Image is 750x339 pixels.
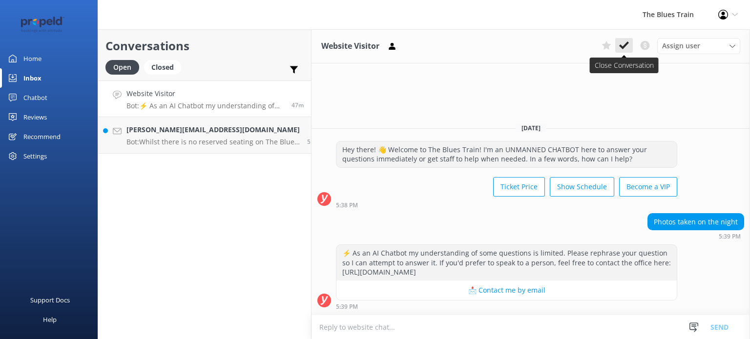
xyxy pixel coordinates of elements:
div: Open [105,60,139,75]
a: Website VisitorBot:⚡ As an AI Chatbot my understanding of some questions is limited. Please rephr... [98,80,311,117]
div: Oct 12 2025 05:39pm (UTC +11:00) Australia/Sydney [336,303,677,310]
span: Oct 12 2025 05:39pm (UTC +11:00) Australia/Sydney [292,101,304,109]
div: Inbox [23,68,42,88]
div: Hey there! 👋 Welcome to The Blues Train! I'm an UNMANNED CHATBOT here to answer your questions im... [336,141,677,167]
a: Closed [144,61,186,72]
strong: 5:39 PM [719,234,741,239]
a: [PERSON_NAME][EMAIL_ADDRESS][DOMAIN_NAME]Bot:Whilst there is no reserved seating on The Blues Tra... [98,117,311,154]
div: ⚡ As an AI Chatbot my understanding of some questions is limited. Please rephrase your question s... [336,245,677,280]
button: 📩 Contact me by email [336,280,677,300]
div: Reviews [23,107,47,127]
button: Show Schedule [550,177,614,197]
p: Bot: Whilst there is no reserved seating on The Blues Train, each carriage has seats for every pa... [126,138,300,146]
div: Oct 12 2025 05:39pm (UTC +11:00) Australia/Sydney [647,233,744,239]
strong: 5:39 PM [336,304,358,310]
div: Closed [144,60,181,75]
div: Settings [23,146,47,166]
p: Bot: ⚡ As an AI Chatbot my understanding of some questions is limited. Please rephrase your quest... [126,101,284,110]
h3: Website Visitor [321,40,379,53]
span: Oct 12 2025 05:35pm (UTC +11:00) Australia/Sydney [307,138,319,146]
a: Open [105,61,144,72]
button: Ticket Price [493,177,545,197]
img: 12-1677471078.png [15,17,71,33]
div: Chatbot [23,88,47,107]
div: Home [23,49,42,68]
strong: 5:38 PM [336,202,358,208]
span: Assign user [662,40,700,51]
h2: Conversations [105,37,304,55]
button: Become a VIP [619,177,677,197]
div: Oct 12 2025 05:38pm (UTC +11:00) Australia/Sydney [336,201,677,208]
div: Photos taken on the night [648,214,744,230]
div: Assign User [657,38,740,54]
h4: [PERSON_NAME][EMAIL_ADDRESS][DOMAIN_NAME] [126,124,300,135]
h4: Website Visitor [126,88,284,99]
div: Recommend [23,127,61,146]
div: Support Docs [30,290,70,310]
span: [DATE] [516,124,546,132]
div: Help [43,310,57,329]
